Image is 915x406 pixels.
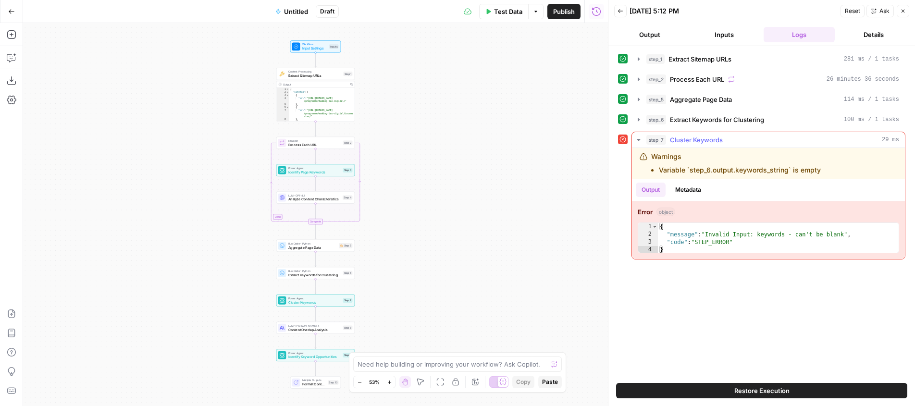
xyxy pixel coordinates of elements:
img: f4ipyughhjoltrt2pmrkdvcgegex [280,72,285,77]
span: Ask [879,7,890,15]
div: Content ProcessingExtract Sitemap URLsStep 1Output{ "sitemap":[ { "url":"[URL][DOMAIN_NAME] /prog... [276,68,355,122]
span: Toggle code folding, rows 3 through 5 [286,94,289,97]
div: Step 4 [343,195,353,199]
span: Extract Keywords for Clustering [288,272,341,278]
button: 100 ms / 1 tasks [632,112,905,127]
div: Step 2 [343,141,352,145]
div: 4 [638,246,658,254]
div: LLM · GPT-4.1Analyze Content CharacteristicsStep 4 [276,192,355,204]
button: Test Data [479,4,528,19]
div: Complete [276,219,355,224]
span: Aggregate Page Data [288,245,337,250]
div: 6 [276,106,289,109]
button: 26 minutes 36 seconds [632,72,905,87]
span: Paste [542,378,558,386]
g: Edge from step_2 to step_3 [315,149,316,164]
div: Step 3 [343,168,352,172]
span: Power Agent [288,351,341,355]
button: Details [839,27,910,42]
span: Multiple Outputs [302,378,326,382]
div: Power AgentIdentify Keyword OpportunitiesStep 9 [276,349,355,361]
span: Toggle code folding, rows 6 through 8 [286,106,289,109]
span: Extract Sitemap URLs [288,73,342,78]
div: 1 [276,87,289,90]
button: 29 ms [632,132,905,148]
div: Inputs [329,44,339,49]
div: Step 5 [339,243,352,248]
span: Reset [845,7,860,15]
div: Warnings [651,152,821,175]
div: Step 8 [343,325,352,330]
span: Aggregate Page Data [670,95,732,104]
span: Extract Keywords for Clustering [670,115,764,124]
g: Edge from step_7 to step_8 [315,307,316,321]
div: 5 [276,103,289,106]
span: Toggle code folding, rows 2 through 102 [286,91,289,94]
div: LLM · [PERSON_NAME] 4Content Overlap AnalysisStep 8 [276,322,355,334]
div: Output [283,82,347,86]
span: 100 ms / 1 tasks [844,115,899,124]
div: Step 6 [343,271,352,275]
span: 26 minutes 36 seconds [827,75,899,84]
g: Edge from start to step_1 [315,53,316,68]
span: Format Content Audit Report [302,382,326,387]
span: Run Code · Python [288,241,337,245]
span: Restore Execution [734,386,790,395]
button: Paste [538,376,562,388]
button: Copy [512,376,534,388]
div: Run Code · PythonAggregate Page DataStep 5 [276,240,355,252]
span: step_7 [646,135,666,145]
span: Run Code · Python [288,269,341,272]
button: Logs [764,27,835,42]
span: Toggle code folding, rows 9 through 11 [286,121,289,124]
button: Metadata [669,183,707,197]
span: Cluster Keywords [288,300,341,305]
button: 114 ms / 1 tasks [632,92,905,107]
g: Edge from step_1 to step_2 [315,122,316,136]
span: Identify Page Keywords [288,170,341,175]
g: Edge from step_2-iteration-end to step_5 [315,224,316,239]
span: LLM · GPT-4.1 [288,193,341,197]
div: Run Code · PythonExtract Keywords for ClusteringStep 6 [276,267,355,279]
span: Process Each URL [670,74,724,84]
span: Copy [516,378,531,386]
span: Input Settings [302,46,327,51]
span: 53% [369,378,380,386]
g: Edge from step_3 to step_4 [315,176,316,191]
div: 9 [276,121,289,124]
span: Workflow [302,42,327,46]
div: 8 [276,118,289,121]
span: Untitled [284,7,308,16]
span: object [656,208,675,216]
div: Multiple OutputsFormat Content Audit ReportStep 10 [276,376,355,388]
div: 2 [276,91,289,94]
span: Content Processing [288,70,342,74]
span: Content Overlap Analysis [288,327,341,332]
span: Process Each URL [288,142,341,148]
span: 114 ms / 1 tasks [844,95,899,104]
strong: Error [638,207,653,217]
div: 3 [276,94,289,97]
div: WorkflowInput SettingsInputs [276,40,355,52]
div: 29 ms [632,148,905,259]
span: step_5 [646,95,666,104]
span: step_2 [646,74,666,84]
g: Edge from step_5 to step_6 [315,252,316,267]
span: Extract Sitemap URLs [668,54,731,64]
div: 1 [638,223,658,231]
div: Step 7 [343,298,352,303]
span: 281 ms / 1 tasks [844,55,899,63]
div: Step 10 [328,380,338,384]
div: Step 9 [343,353,352,357]
g: Edge from step_6 to step_7 [315,279,316,294]
span: Power Agent [288,296,341,300]
button: Reset [841,5,865,17]
button: Output [614,27,685,42]
div: 7 [276,109,289,118]
button: Inputs [689,27,760,42]
span: step_6 [646,115,666,124]
div: Power AgentCluster KeywordsStep 7 [276,295,355,307]
span: Test Data [494,7,522,16]
span: Publish [553,7,575,16]
div: LoopIterationProcess Each URLStep 2 [276,137,355,149]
